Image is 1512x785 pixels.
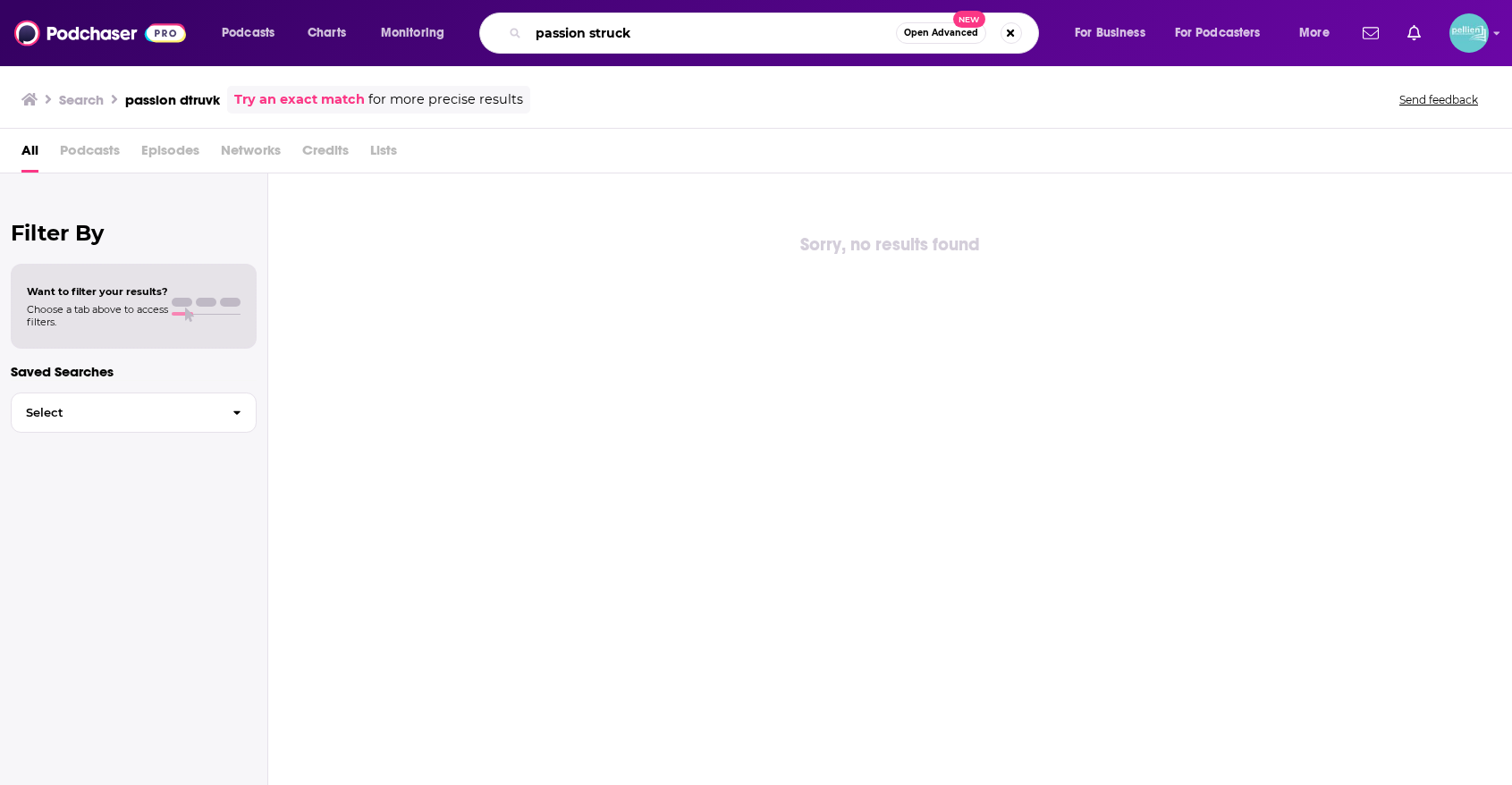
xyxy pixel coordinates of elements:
div: Sorry, no results found [268,231,1512,259]
span: for more precise results [368,89,523,110]
span: For Podcasters [1175,21,1261,46]
button: open menu [209,19,298,47]
h3: Search [59,91,104,108]
img: Podchaser - Follow, Share and Rate Podcasts [14,16,186,50]
span: Open Advanced [904,29,978,38]
h3: passion dtruvk [125,91,220,108]
button: open menu [368,19,468,47]
span: Logged in as JessicaPellien [1449,13,1489,53]
button: open menu [1163,19,1287,47]
h2: Filter By [11,220,257,246]
span: More [1299,21,1330,46]
span: Episodes [141,136,199,173]
button: open menu [1287,19,1352,47]
input: Search podcasts, credits, & more... [528,19,896,47]
span: Credits [302,136,349,173]
img: User Profile [1449,13,1489,53]
a: All [21,136,38,173]
button: Show profile menu [1449,13,1489,53]
button: Open AdvancedNew [896,22,986,44]
span: Charts [308,21,346,46]
span: Monitoring [381,21,444,46]
span: Networks [221,136,281,173]
a: Charts [296,19,357,47]
a: Show notifications dropdown [1400,18,1428,48]
span: For Business [1075,21,1145,46]
span: Podcasts [60,136,120,173]
button: Select [11,392,257,433]
span: Select [12,407,218,418]
button: open menu [1062,19,1168,47]
span: Podcasts [222,21,275,46]
span: Want to filter your results? [27,285,168,298]
button: Send feedback [1394,92,1483,107]
span: Lists [370,136,397,173]
a: Try an exact match [234,89,365,110]
span: Choose a tab above to access filters. [27,303,168,328]
p: Saved Searches [11,363,257,380]
a: Show notifications dropdown [1356,18,1386,48]
div: Search podcasts, credits, & more... [496,13,1056,54]
span: New [953,11,985,28]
